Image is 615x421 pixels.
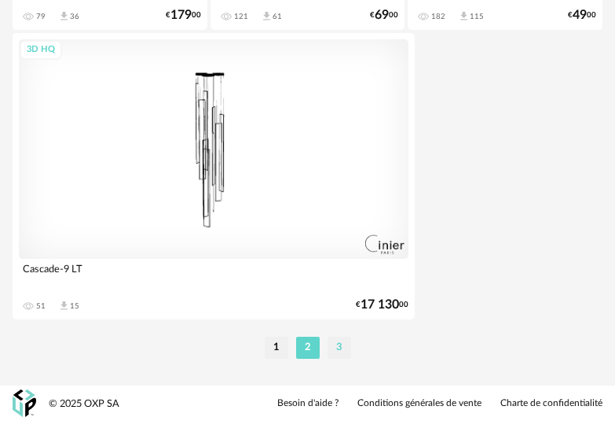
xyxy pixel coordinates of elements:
[170,10,192,20] span: 179
[361,300,399,310] span: 17 130
[370,10,398,20] div: € 00
[568,10,596,20] div: € 00
[36,301,46,311] div: 51
[70,301,79,311] div: 15
[58,300,70,312] span: Download icon
[277,397,339,410] a: Besoin d'aide ?
[20,40,62,60] div: 3D HQ
[58,10,70,22] span: Download icon
[13,33,415,319] a: 3D HQ Cascade-9 LT 51 Download icon 15 €17 13000
[36,12,46,21] div: 79
[296,337,320,359] li: 2
[261,10,273,22] span: Download icon
[375,10,389,20] span: 69
[470,12,484,21] div: 115
[573,10,587,20] span: 49
[166,10,201,20] div: € 00
[500,397,602,410] a: Charte de confidentialité
[19,259,408,290] div: Cascade-9 LT
[13,390,36,417] img: OXP
[328,337,351,359] li: 3
[273,12,282,21] div: 61
[356,300,408,310] div: € 00
[357,397,481,410] a: Conditions générales de vente
[234,12,248,21] div: 121
[265,337,288,359] li: 1
[49,397,119,411] div: © 2025 OXP SA
[431,12,445,21] div: 182
[458,10,470,22] span: Download icon
[70,12,79,21] div: 36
